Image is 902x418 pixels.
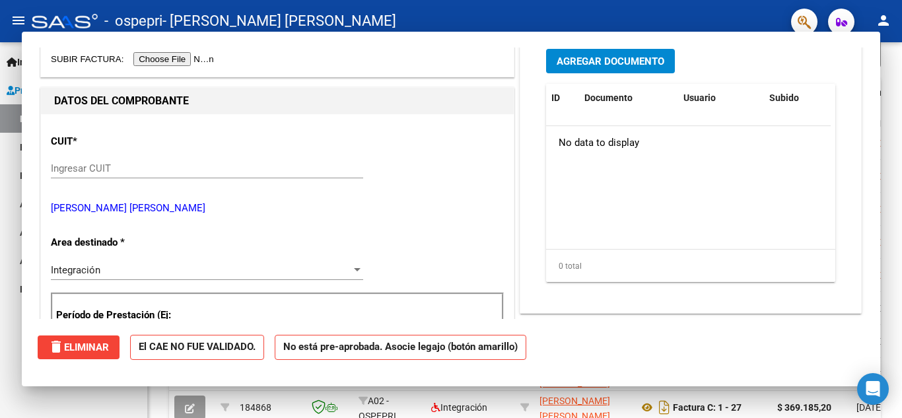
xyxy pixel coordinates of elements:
[162,7,396,36] span: - [PERSON_NAME] [PERSON_NAME]
[7,83,127,98] span: Prestadores / Proveedores
[584,92,633,103] span: Documento
[546,84,579,112] datatable-header-cell: ID
[51,264,100,276] span: Integración
[673,402,742,413] strong: Factura C: 1 - 27
[546,49,675,73] button: Agregar Documento
[520,39,861,313] div: DOCUMENTACIÓN RESPALDATORIA
[51,235,187,250] p: Area destinado *
[48,341,109,353] span: Eliminar
[104,7,162,36] span: - ospepri
[130,335,264,361] strong: El CAE NO FUE VALIDADO.
[656,397,673,418] i: Descargar documento
[769,92,799,103] span: Subido
[857,373,889,405] div: Open Intercom Messenger
[431,402,487,413] span: Integración
[7,55,40,69] span: Inicio
[51,201,504,216] p: [PERSON_NAME] [PERSON_NAME]
[48,339,64,355] mat-icon: delete
[764,84,830,112] datatable-header-cell: Subido
[11,13,26,28] mat-icon: menu
[56,308,189,337] p: Período de Prestación (Ej: 202505 para Mayo 2025)
[557,55,664,67] span: Agregar Documento
[856,402,884,413] span: [DATE]
[683,92,716,103] span: Usuario
[240,402,271,413] span: 184868
[51,134,187,149] p: CUIT
[275,335,526,361] strong: No está pre-aprobada. Asocie legajo (botón amarillo)
[38,335,120,359] button: Eliminar
[579,84,678,112] datatable-header-cell: Documento
[546,126,831,159] div: No data to display
[551,92,560,103] span: ID
[678,84,764,112] datatable-header-cell: Usuario
[54,94,189,107] strong: DATOS DEL COMPROBANTE
[777,402,831,413] strong: $ 369.185,20
[546,250,835,283] div: 0 total
[876,13,891,28] mat-icon: person
[830,84,896,112] datatable-header-cell: Acción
